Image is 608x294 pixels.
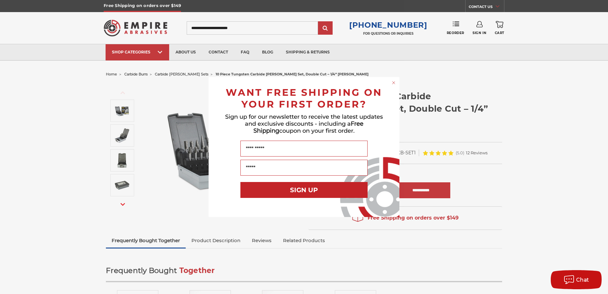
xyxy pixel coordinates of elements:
button: SIGN UP [240,182,368,198]
span: WANT FREE SHIPPING ON YOUR FIRST ORDER? [226,87,382,110]
span: Sign up for our newsletter to receive the latest updates and exclusive discounts - including a co... [225,113,383,134]
span: Chat [576,277,589,283]
span: Free Shipping [253,120,363,134]
button: Close dialog [390,80,397,86]
button: Chat [551,270,602,289]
